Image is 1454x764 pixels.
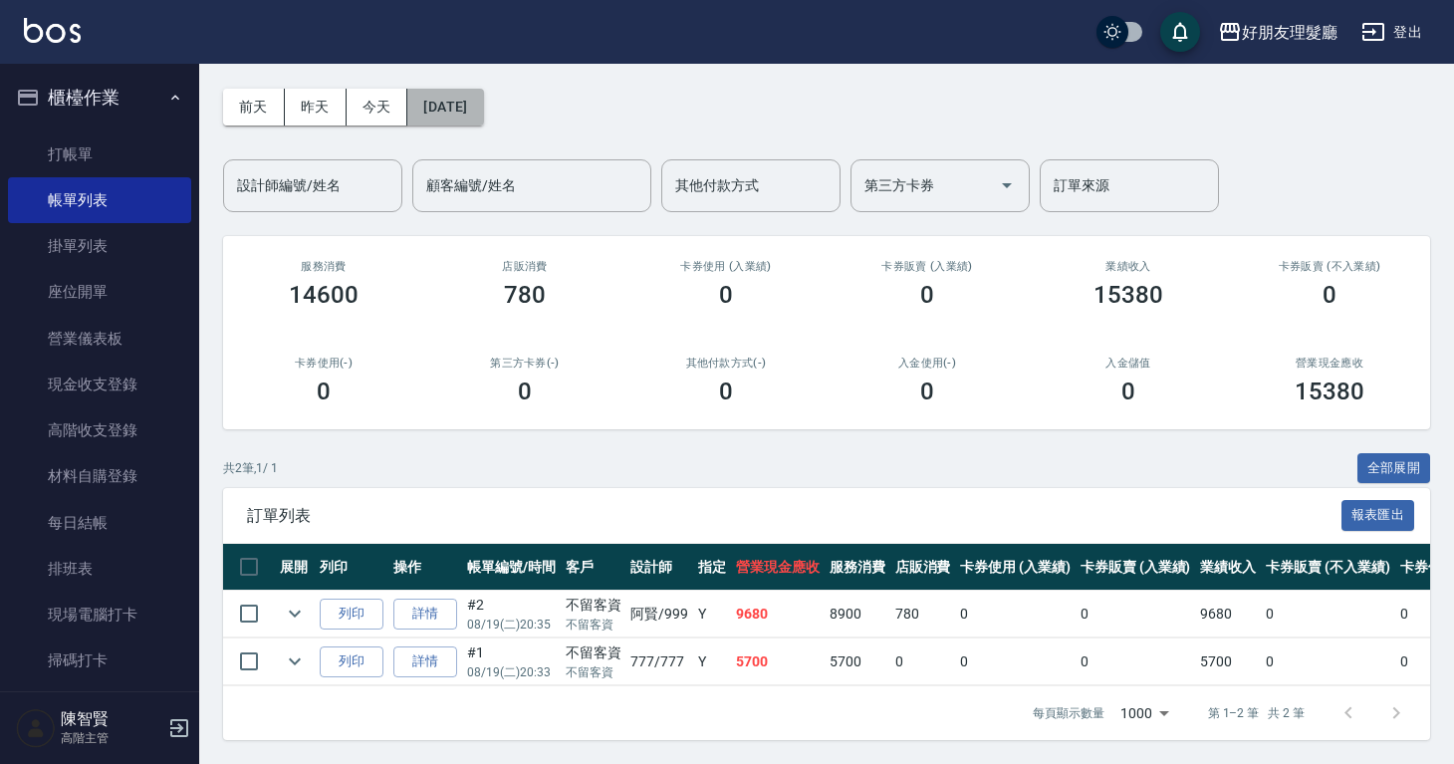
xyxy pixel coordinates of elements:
[1195,638,1261,685] td: 5700
[566,616,621,634] p: 不留客資
[1323,281,1336,309] h3: 0
[731,544,825,591] th: 營業現金應收
[8,223,191,269] a: 掛單列表
[1033,704,1104,722] p: 每頁顯示數量
[8,500,191,546] a: 每日結帳
[467,616,556,634] p: 08/19 (二) 20:35
[285,89,347,126] button: 昨天
[504,281,546,309] h3: 780
[890,638,956,685] td: 0
[1357,453,1431,484] button: 全部展開
[1242,20,1337,45] div: 好朋友理髮廳
[280,599,310,629] button: expand row
[280,646,310,676] button: expand row
[890,544,956,591] th: 店販消費
[625,591,693,637] td: 阿賢 /999
[8,407,191,453] a: 高階收支登錄
[1261,591,1394,637] td: 0
[1341,505,1415,524] a: 報表匯出
[1093,281,1163,309] h3: 15380
[731,591,825,637] td: 9680
[462,591,561,637] td: #2
[61,709,162,729] h5: 陳智賢
[462,638,561,685] td: #1
[1112,686,1176,740] div: 1000
[1261,638,1394,685] td: 0
[566,595,621,616] div: 不留客資
[1076,544,1196,591] th: 卡券販賣 (入業績)
[8,546,191,592] a: 排班表
[625,638,693,685] td: 777 /777
[275,544,315,591] th: 展開
[24,18,81,43] img: Logo
[1253,260,1406,273] h2: 卡券販賣 (不入業績)
[1195,591,1261,637] td: 9680
[693,591,731,637] td: Y
[317,378,331,405] h3: 0
[825,544,890,591] th: 服務消費
[1353,14,1430,51] button: 登出
[1295,378,1364,405] h3: 15380
[649,357,803,370] h2: 其他付款方式(-)
[693,544,731,591] th: 指定
[825,638,890,685] td: 5700
[8,177,191,223] a: 帳單列表
[1052,260,1205,273] h2: 業績收入
[8,453,191,499] a: 材料自購登錄
[8,592,191,637] a: 現場電腦打卡
[320,599,383,630] button: 列印
[393,599,457,630] a: 詳情
[1076,591,1196,637] td: 0
[566,663,621,681] p: 不留客資
[407,89,483,126] button: [DATE]
[566,642,621,663] div: 不留客資
[16,708,56,748] img: Person
[8,362,191,407] a: 現金收支登錄
[8,637,191,683] a: 掃碼打卡
[649,260,803,273] h2: 卡券使用 (入業績)
[1195,544,1261,591] th: 業績收入
[731,638,825,685] td: 5700
[1160,12,1200,52] button: save
[448,357,602,370] h2: 第三方卡券(-)
[561,544,626,591] th: 客戶
[247,260,400,273] h3: 服務消費
[467,663,556,681] p: 08/19 (二) 20:33
[991,169,1023,201] button: Open
[850,260,1004,273] h2: 卡券販賣 (入業績)
[462,544,561,591] th: 帳單編號/時間
[315,544,388,591] th: 列印
[61,729,162,747] p: 高階主管
[1208,704,1305,722] p: 第 1–2 筆 共 2 筆
[393,646,457,677] a: 詳情
[1076,638,1196,685] td: 0
[518,378,532,405] h3: 0
[693,638,731,685] td: Y
[920,281,934,309] h3: 0
[1121,378,1135,405] h3: 0
[625,544,693,591] th: 設計師
[719,281,733,309] h3: 0
[955,638,1076,685] td: 0
[719,378,733,405] h3: 0
[1341,500,1415,531] button: 報表匯出
[1052,357,1205,370] h2: 入金儲值
[1253,357,1406,370] h2: 營業現金應收
[223,459,278,477] p: 共 2 筆, 1 / 1
[320,646,383,677] button: 列印
[920,378,934,405] h3: 0
[8,131,191,177] a: 打帳單
[448,260,602,273] h2: 店販消費
[247,506,1341,526] span: 訂單列表
[223,89,285,126] button: 前天
[1210,12,1345,53] button: 好朋友理髮廳
[8,316,191,362] a: 營業儀表板
[1261,544,1394,591] th: 卡券販賣 (不入業績)
[388,544,462,591] th: 操作
[289,281,359,309] h3: 14600
[8,72,191,124] button: 櫃檯作業
[8,269,191,315] a: 座位開單
[955,591,1076,637] td: 0
[347,89,408,126] button: 今天
[825,591,890,637] td: 8900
